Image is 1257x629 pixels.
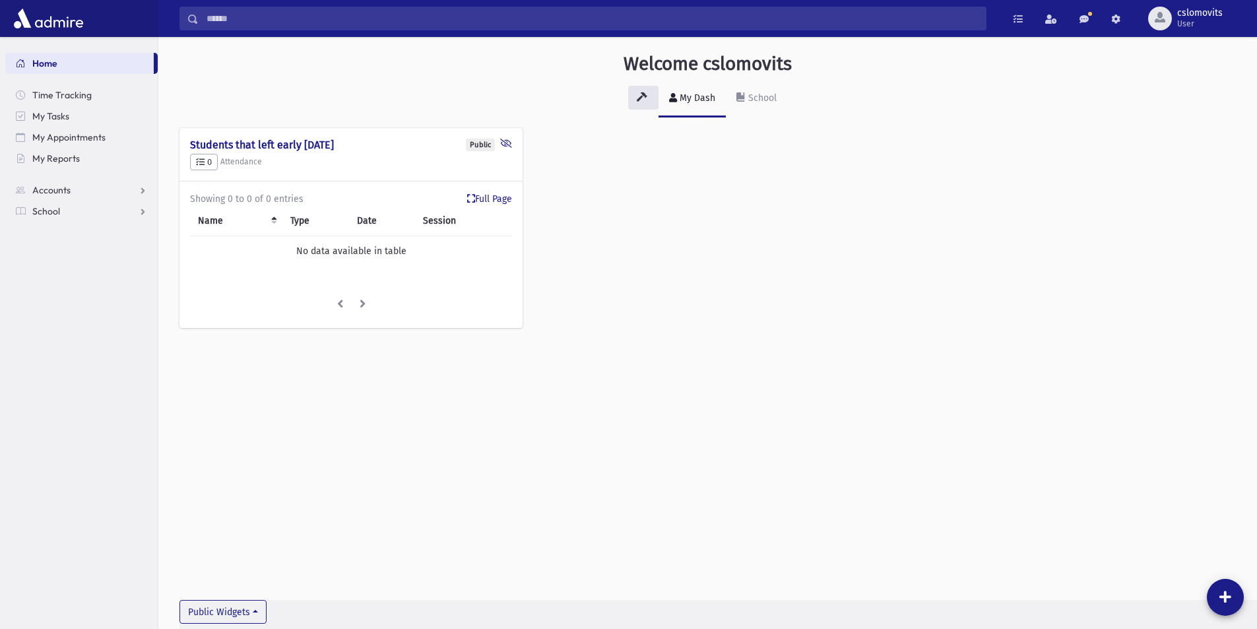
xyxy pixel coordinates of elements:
[32,110,69,122] span: My Tasks
[5,106,158,127] a: My Tasks
[190,154,218,171] button: 0
[196,157,212,167] span: 0
[677,92,715,104] div: My Dash
[5,201,158,222] a: School
[190,206,282,236] th: Name
[199,7,986,30] input: Search
[1177,8,1223,18] span: cslomovits
[5,148,158,169] a: My Reports
[190,154,512,171] h5: Attendance
[1177,18,1223,29] span: User
[349,206,415,236] th: Date
[32,184,71,196] span: Accounts
[466,139,495,151] div: Public
[32,152,80,164] span: My Reports
[726,81,787,117] a: School
[179,600,267,624] button: Public Widgets
[11,5,86,32] img: AdmirePro
[190,192,512,206] div: Showing 0 to 0 of 0 entries
[5,127,158,148] a: My Appointments
[32,131,106,143] span: My Appointments
[190,236,512,267] td: No data available in table
[624,53,792,75] h3: Welcome cslomovits
[282,206,349,236] th: Type
[467,192,512,206] a: Full Page
[32,57,57,69] span: Home
[32,205,60,217] span: School
[5,84,158,106] a: Time Tracking
[415,206,513,236] th: Session
[190,139,512,151] h4: Students that left early [DATE]
[5,53,154,74] a: Home
[659,81,726,117] a: My Dash
[5,180,158,201] a: Accounts
[32,89,92,101] span: Time Tracking
[746,92,777,104] div: School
